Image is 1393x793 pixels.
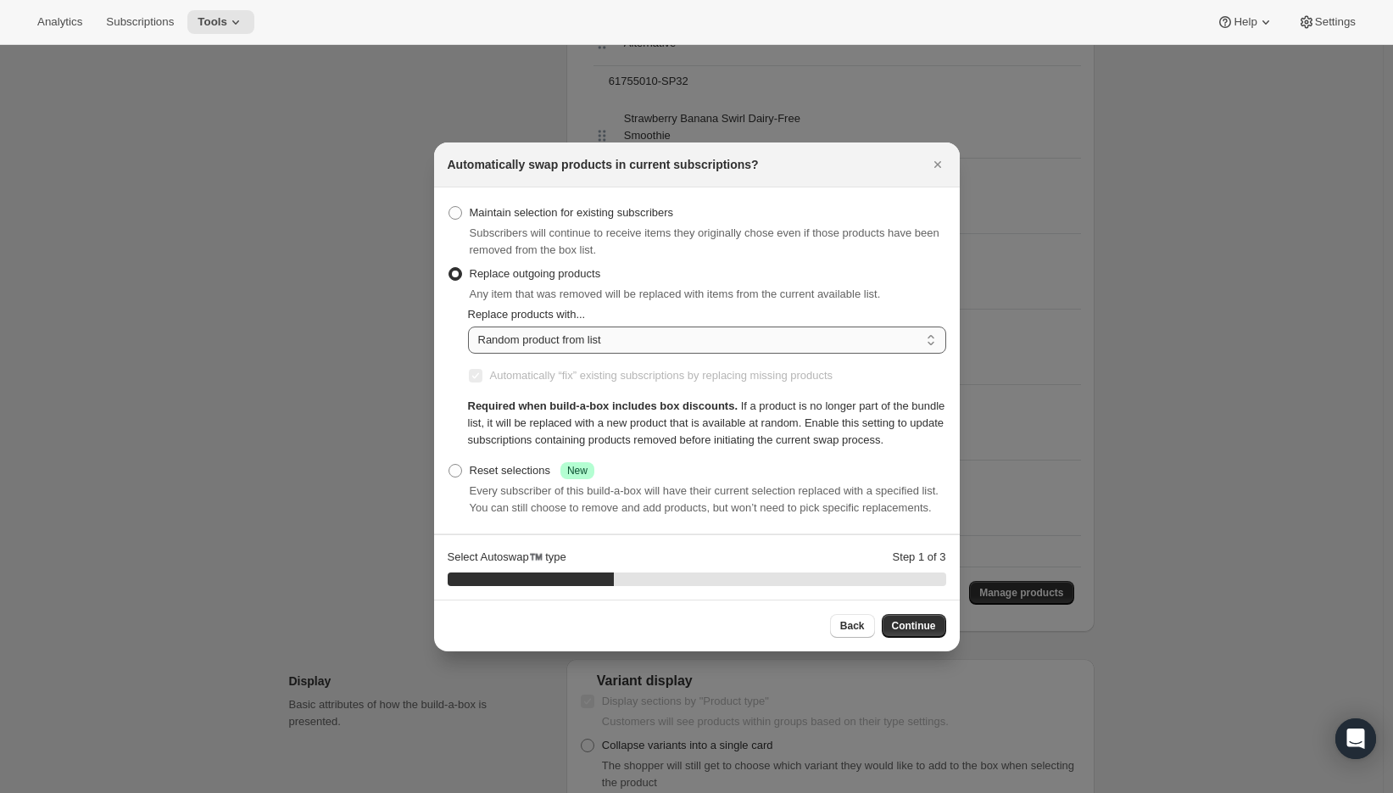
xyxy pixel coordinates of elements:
[892,619,936,633] span: Continue
[198,15,227,29] span: Tools
[27,10,92,34] button: Analytics
[468,399,738,412] span: Required when build-a-box includes box discounts.
[470,288,881,300] span: Any item that was removed will be replaced with items from the current available list.
[893,549,946,566] p: Step 1 of 3
[1234,15,1256,29] span: Help
[926,153,950,176] button: Close
[470,267,601,280] span: Replace outgoing products
[470,206,674,219] span: Maintain selection for existing subscribers
[1206,10,1284,34] button: Help
[1335,718,1376,759] div: Open Intercom Messenger
[470,484,939,514] span: Every subscriber of this build-a-box will have their current selection replaced with a specified ...
[470,462,594,479] div: Reset selections
[470,226,939,256] span: Subscribers will continue to receive items they originally chose even if those products have been...
[490,369,833,382] span: Automatically “fix” existing subscriptions by replacing missing products
[96,10,184,34] button: Subscriptions
[830,614,875,638] button: Back
[468,308,586,321] span: Replace products with...
[106,15,174,29] span: Subscriptions
[37,15,82,29] span: Analytics
[840,619,865,633] span: Back
[1315,15,1356,29] span: Settings
[567,464,588,477] span: New
[1288,10,1366,34] button: Settings
[448,156,759,173] h2: Automatically swap products in current subscriptions?
[468,398,946,449] div: If a product is no longer part of the bundle list, it will be replaced with a new product that is...
[448,549,566,566] p: Select Autoswap™️ type
[882,614,946,638] button: Continue
[187,10,254,34] button: Tools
